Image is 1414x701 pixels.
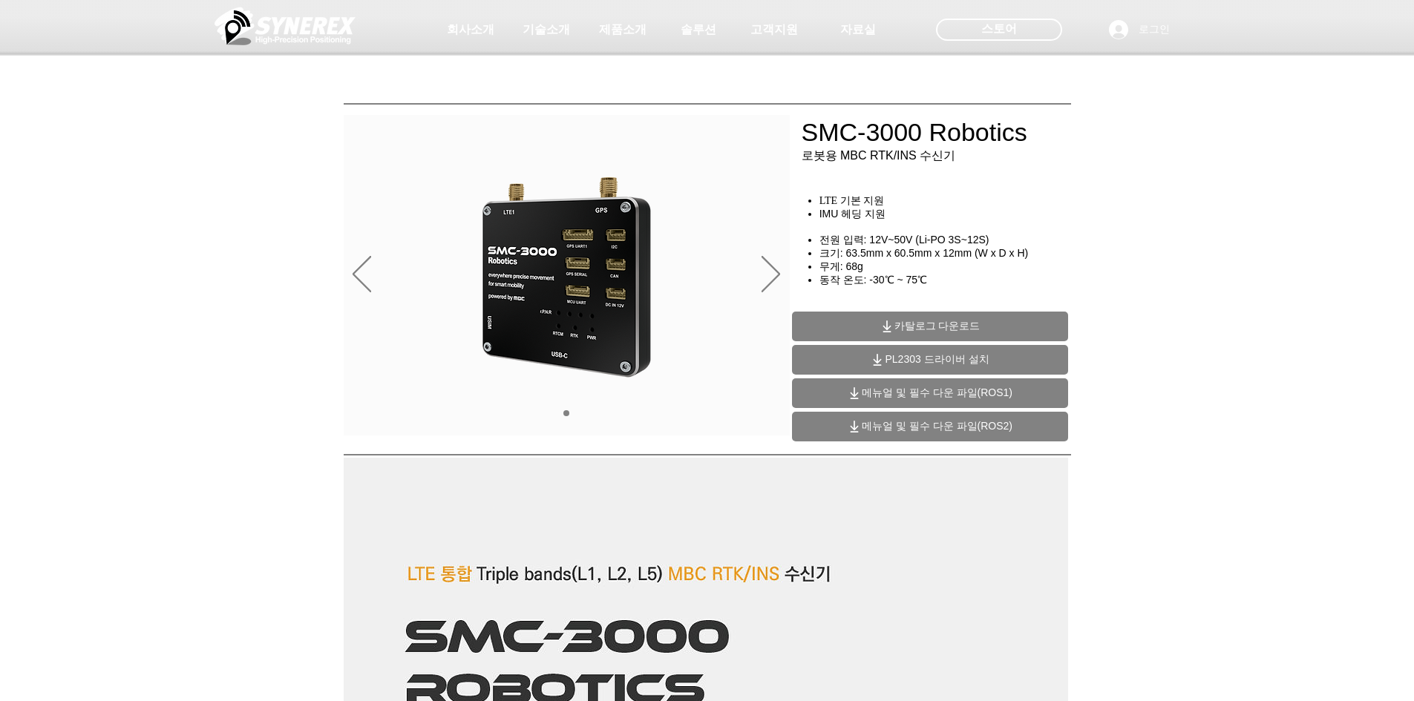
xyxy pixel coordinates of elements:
a: 고객지원 [737,15,811,45]
span: 회사소개 [447,22,494,38]
span: 크기: 63.5mm x 60.5mm x 12mm (W x D x H) [819,247,1029,259]
span: 메뉴얼 및 필수 다운 파일(ROS1) [862,386,1012,400]
a: PL2303 드라이버 설치 [792,345,1068,375]
a: 메뉴얼 및 필수 다운 파일(ROS2) [792,412,1068,441]
div: 스토어 [936,19,1062,41]
span: 카탈로그 다운로드 [894,320,981,333]
button: 다음 [762,256,780,294]
img: KakaoTalk_20241224_155801212.png [454,156,680,394]
a: 카탈로그 다운로드 [792,312,1068,341]
img: 씨너렉스_White_simbol_대지 1.png [215,4,356,48]
button: 로그인 [1099,16,1180,44]
span: 고객지원 [750,22,798,38]
span: 동작 온도: -30℃ ~ 75℃ [819,274,927,286]
a: 기술소개 [509,15,583,45]
a: 자료실 [821,15,895,45]
span: PL2303 드라이버 설치 [885,353,989,366]
span: 스토어 [981,21,1017,37]
span: 무게: 68g [819,260,863,272]
button: 이전 [353,256,371,294]
span: 제품소개 [599,22,647,38]
nav: 슬라이드 [558,410,575,416]
span: 로그인 [1133,22,1175,37]
span: 자료실 [840,22,876,38]
a: 회사소개 [433,15,508,45]
a: 메뉴얼 및 필수 다운 파일(ROS1) [792,378,1068,408]
span: 전원 입력: 12V~50V (Li-PO 3S~12S) [819,234,989,246]
span: 메뉴얼 및 필수 다운 파일(ROS2) [862,420,1012,433]
a: 제품소개 [586,15,660,45]
span: 솔루션 [681,22,716,38]
a: 솔루션 [661,15,736,45]
a: 01 [563,410,569,416]
div: 슬라이드쇼 [344,115,790,435]
span: 기술소개 [523,22,570,38]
